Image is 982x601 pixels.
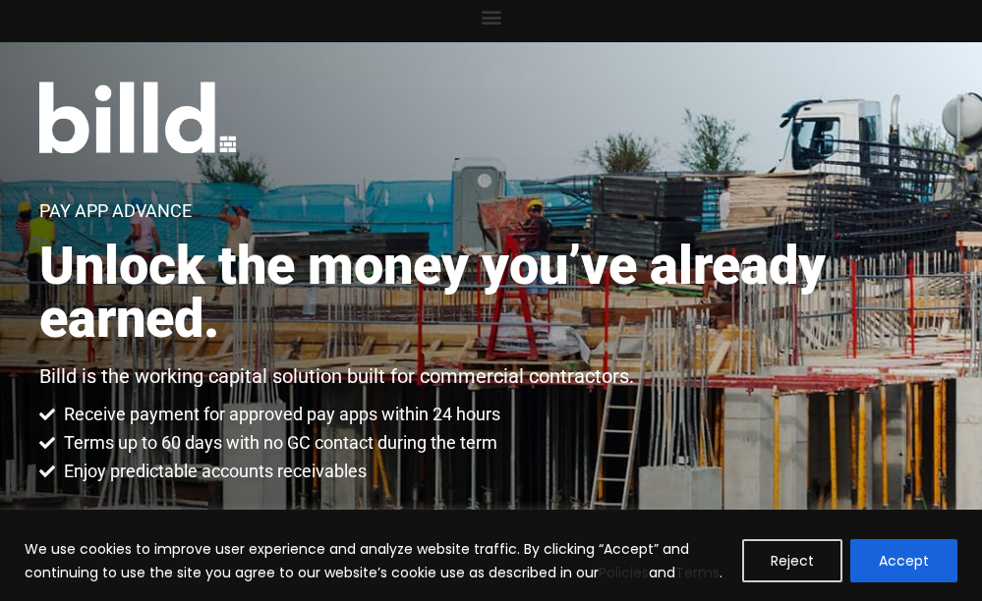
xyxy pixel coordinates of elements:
[742,539,842,582] button: Reject
[25,537,727,584] p: We use cookies to improve user experience and analyze website traffic. By clicking “Accept” and c...
[59,460,367,483] span: Enjoy predictable accounts receivables
[59,403,500,426] span: Receive payment for approved pay apps within 24 hours
[59,431,497,455] span: Terms up to 60 days with no GC contact during the term
[39,365,634,388] p: Billd is the working capital solution built for commercial contractors.
[675,563,720,582] a: Terms
[39,240,943,346] h2: Unlock the money you’ve already earned.
[39,202,192,220] h1: Pay App Advance
[850,539,957,582] button: Accept
[599,563,649,582] a: Policies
